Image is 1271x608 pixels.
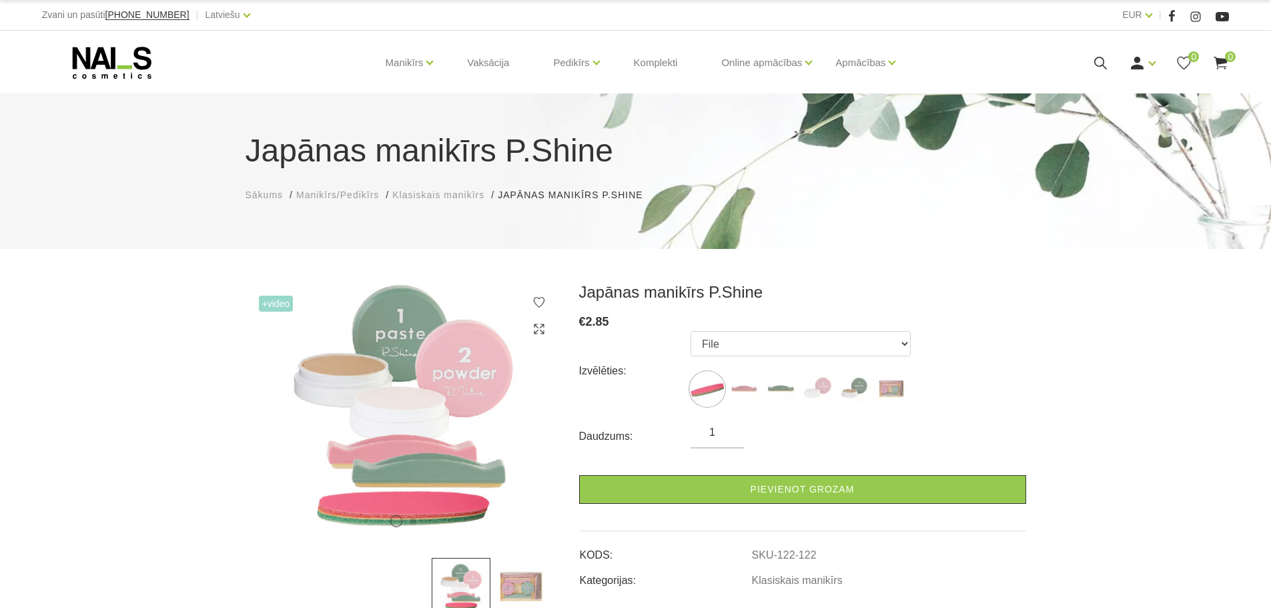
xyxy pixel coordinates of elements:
li: Japānas manikīrs P.Shine [498,188,656,202]
span: 0 [1225,51,1236,62]
a: Manikīrs/Pedikīrs [296,188,379,202]
a: Online apmācības [721,36,802,89]
h1: Japānas manikīrs P.Shine [246,127,1026,175]
a: Klasiskais manikīrs [392,188,484,202]
a: [PHONE_NUMBER] [105,10,189,20]
span: | [1159,7,1162,23]
span: Klasiskais manikīrs [392,190,484,200]
a: Sākums [246,188,284,202]
a: Pievienot grozam [579,475,1026,504]
h3: Japānas manikīrs P.Shine [579,282,1026,302]
a: SKU-122-122 [752,549,817,561]
div: Izvēlēties: [579,360,691,382]
button: 1 of 2 [390,515,402,527]
img: ... [727,372,761,406]
span: 2.85 [586,315,609,328]
a: Manikīrs [386,36,424,89]
img: ... [837,372,871,406]
button: 2 of 2 [410,518,416,525]
a: 0 [1176,55,1192,71]
div: Zvani un pasūti [42,7,189,23]
td: KODS: [579,538,751,563]
img: ... [764,372,797,406]
span: Sākums [246,190,284,200]
a: Klasiskais manikīrs [752,575,843,587]
span: [PHONE_NUMBER] [105,9,189,20]
span: +Video [259,296,294,312]
div: Daudzums: [579,426,691,447]
a: Latviešu [205,7,240,23]
img: ... [246,282,559,538]
a: Komplekti [623,31,689,95]
img: ... [801,372,834,406]
span: 0 [1188,51,1199,62]
a: Vaksācija [456,31,520,95]
a: 0 [1212,55,1229,71]
a: Pedikīrs [553,36,589,89]
span: Manikīrs/Pedikīrs [296,190,379,200]
span: € [579,315,586,328]
span: | [196,7,199,23]
td: Kategorijas: [579,563,751,589]
img: ... [691,372,724,406]
a: Apmācības [835,36,885,89]
img: ... [874,372,907,406]
a: EUR [1122,7,1142,23]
